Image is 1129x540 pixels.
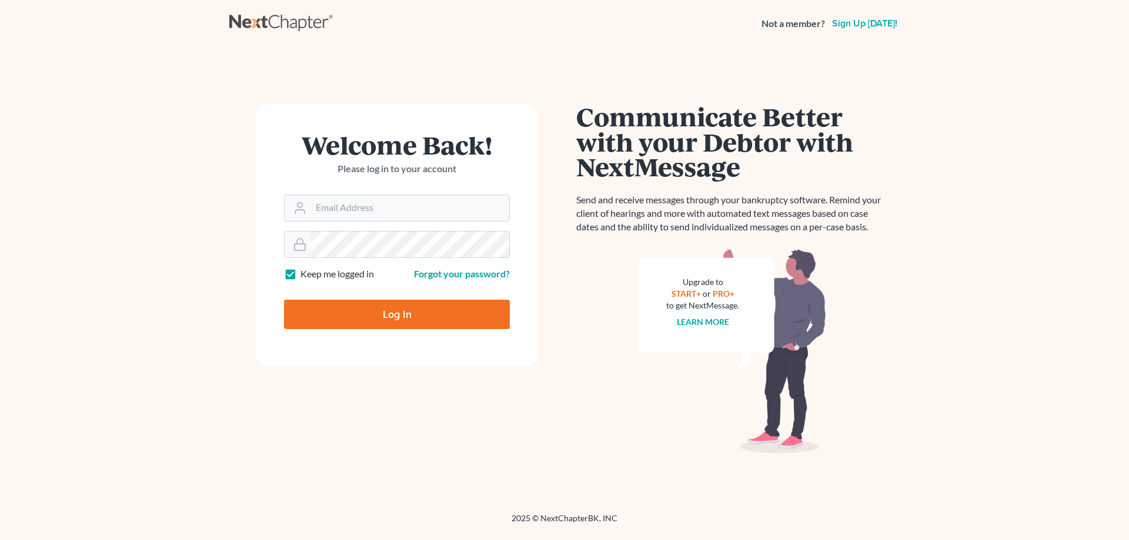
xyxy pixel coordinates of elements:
[284,162,510,176] p: Please log in to your account
[311,195,509,221] input: Email Address
[300,267,374,281] label: Keep me logged in
[284,132,510,157] h1: Welcome Back!
[576,104,888,179] h1: Communicate Better with your Debtor with NextMessage
[713,289,734,298] a: PRO+
[703,289,711,298] span: or
[284,300,510,329] input: Log In
[414,268,510,279] a: Forgot your password?
[229,512,900,534] div: 2025 © NextChapterBK, INC
[761,17,825,31] strong: Not a member?
[576,193,888,234] p: Send and receive messages through your bankruptcy software. Remind your client of hearings and mo...
[677,317,729,327] a: Learn more
[830,19,900,28] a: Sign up [DATE]!
[666,300,739,311] div: to get NextMessage.
[666,276,739,288] div: Upgrade to
[672,289,701,298] a: START+
[638,248,826,454] img: nextmessage_bg-59042aed3d76b12b5cd301f8e5b87938c9018125f34e5fa2b7a6b67550977c72.svg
